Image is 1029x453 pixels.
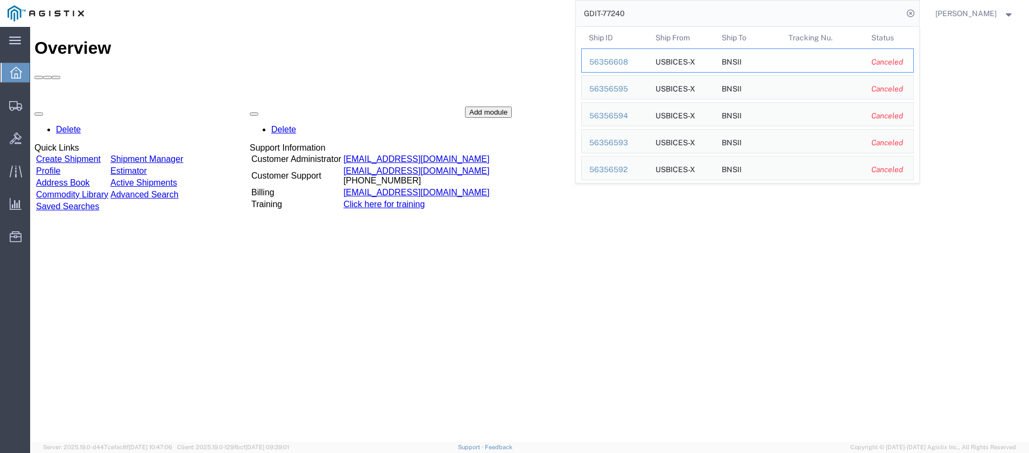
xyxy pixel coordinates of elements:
[129,444,172,450] span: [DATE] 10:47:06
[864,27,914,48] th: Status
[80,128,153,137] a: Shipment Manager
[221,160,312,171] td: Billing
[221,139,312,159] td: Customer Support
[589,110,640,122] div: 56356594
[871,164,906,175] div: Canceled
[576,1,903,26] input: Search for shipment number, reference number
[313,173,394,182] a: Click here for training
[8,5,84,22] img: logo
[722,130,742,153] div: BNSII
[313,139,459,148] a: [EMAIL_ADDRESS][DOMAIN_NAME]
[655,49,695,72] div: USBICES-X
[850,443,1016,452] span: Copyright © [DATE]-[DATE] Agistix Inc., All Rights Reserved
[581,27,648,48] th: Ship ID
[221,172,312,183] td: Training
[655,76,695,99] div: USBICES-X
[485,444,512,450] a: Feedback
[935,8,997,19] span: Stuart Packer
[722,157,742,180] div: BNSII
[722,76,742,99] div: BNSII
[589,137,640,148] div: 56356593
[655,157,695,180] div: USBICES-X
[177,444,289,450] span: Client: 2025.19.0-129fbcf
[780,27,864,48] th: Tracking Nu.
[245,444,289,450] span: [DATE] 09:39:01
[6,139,30,148] a: Profile
[6,151,60,160] a: Address Book
[589,164,640,175] div: 56356592
[313,128,459,137] a: [EMAIL_ADDRESS][DOMAIN_NAME]
[722,103,742,126] div: BNSII
[43,444,172,450] span: Server: 2025.19.0-d447cefac8f
[313,161,459,170] a: [EMAIL_ADDRESS][DOMAIN_NAME]
[458,444,485,450] a: Support
[871,56,906,68] div: Canceled
[221,127,312,138] td: Customer Administrator
[871,110,906,122] div: Canceled
[589,56,640,68] div: 56356608
[871,83,906,95] div: Canceled
[241,98,266,107] a: Delete
[581,27,919,183] table: Search Results
[220,116,461,126] div: Support Information
[655,130,695,153] div: USBICES-X
[647,27,714,48] th: Ship From
[80,163,148,172] a: Advanced Search
[935,7,1014,20] button: [PERSON_NAME]
[313,139,460,159] td: [PHONE_NUMBER]
[655,103,695,126] div: USBICES-X
[871,137,906,148] div: Canceled
[6,175,69,184] a: Saved Searches
[722,49,742,72] div: BNSII
[30,27,1029,442] iframe: FS Legacy Container
[80,139,117,148] a: Estimator
[6,163,78,172] a: Commodity Library
[435,80,482,91] button: Add module
[589,83,640,95] div: 56356595
[80,151,147,160] a: Active Shipments
[714,27,781,48] th: Ship To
